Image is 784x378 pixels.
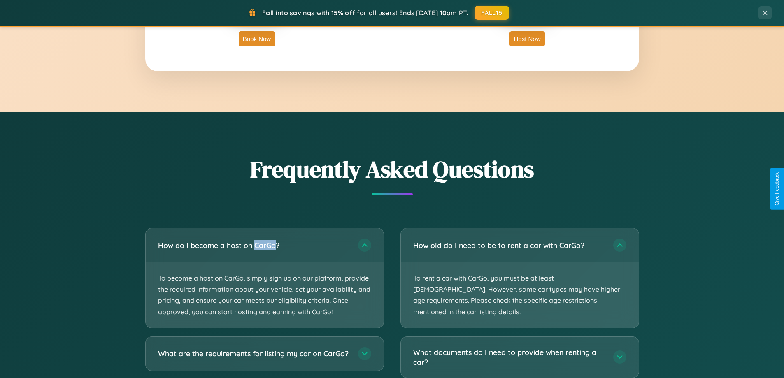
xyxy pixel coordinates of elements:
[158,240,350,250] h3: How do I become a host on CarGo?
[509,31,544,46] button: Host Now
[413,347,605,367] h3: What documents do I need to provide when renting a car?
[413,240,605,250] h3: How old do I need to be to rent a car with CarGo?
[262,9,468,17] span: Fall into savings with 15% off for all users! Ends [DATE] 10am PT.
[239,31,275,46] button: Book Now
[774,172,780,206] div: Give Feedback
[475,6,509,20] button: FALL15
[401,262,639,328] p: To rent a car with CarGo, you must be at least [DEMOGRAPHIC_DATA]. However, some car types may ha...
[146,262,384,328] p: To become a host on CarGo, simply sign up on our platform, provide the required information about...
[158,348,350,359] h3: What are the requirements for listing my car on CarGo?
[145,153,639,185] h2: Frequently Asked Questions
